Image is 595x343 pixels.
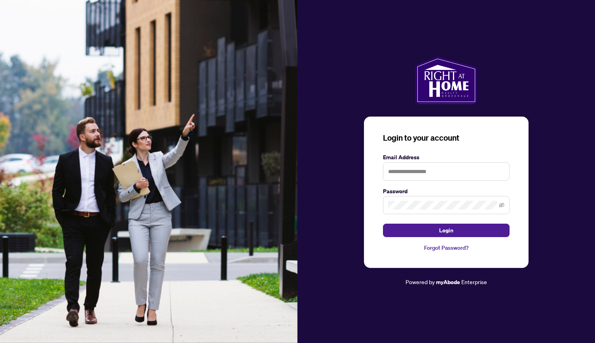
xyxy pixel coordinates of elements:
[383,243,510,252] a: Forgot Password?
[461,278,487,285] span: Enterprise
[383,132,510,143] h3: Login to your account
[383,153,510,162] label: Email Address
[415,57,477,104] img: ma-logo
[383,224,510,237] button: Login
[436,278,460,286] a: myAbode
[383,187,510,196] label: Password
[406,278,435,285] span: Powered by
[499,202,504,208] span: eye-invisible
[439,224,453,237] span: Login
